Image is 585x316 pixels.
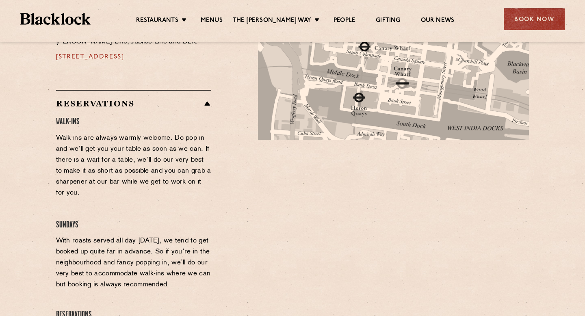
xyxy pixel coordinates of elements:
[136,17,178,26] a: Restaurants
[376,17,400,26] a: Gifting
[334,17,355,26] a: People
[56,54,124,60] a: [STREET_ADDRESS]
[56,236,212,290] p: With roasts served all day [DATE], we tend to get booked up quite far in advance. So if you’re in...
[504,8,565,30] div: Book Now
[56,133,212,199] p: Walk-ins are always warmly welcome. Do pop in and we’ll get you your table as soon as we can. If ...
[56,220,212,231] h4: Sundays
[233,17,311,26] a: The [PERSON_NAME] Way
[201,17,223,26] a: Menus
[56,117,212,128] h4: WALK-INS
[56,99,212,108] h2: Reservations
[421,17,455,26] a: Our News
[20,13,91,25] img: BL_Textured_Logo-footer-cropped.svg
